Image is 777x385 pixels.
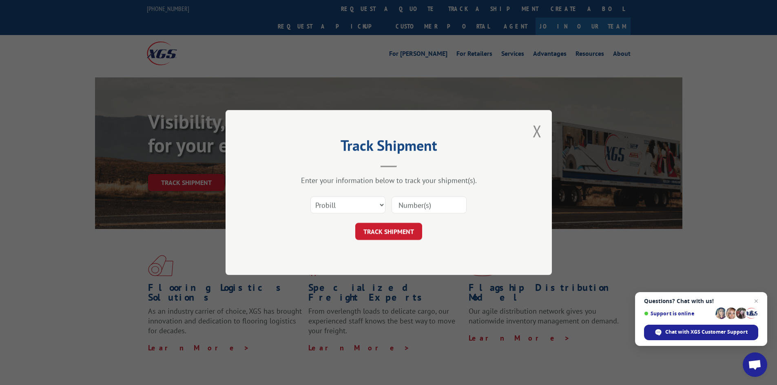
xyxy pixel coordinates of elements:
[665,328,748,336] span: Chat with XGS Customer Support
[644,310,713,317] span: Support is online
[743,352,767,377] div: Open chat
[751,296,761,306] span: Close chat
[533,120,542,142] button: Close modal
[266,140,511,155] h2: Track Shipment
[392,196,467,213] input: Number(s)
[644,325,758,340] div: Chat with XGS Customer Support
[266,176,511,185] div: Enter your information below to track your shipment(s).
[644,298,758,304] span: Questions? Chat with us!
[355,223,422,240] button: TRACK SHIPMENT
